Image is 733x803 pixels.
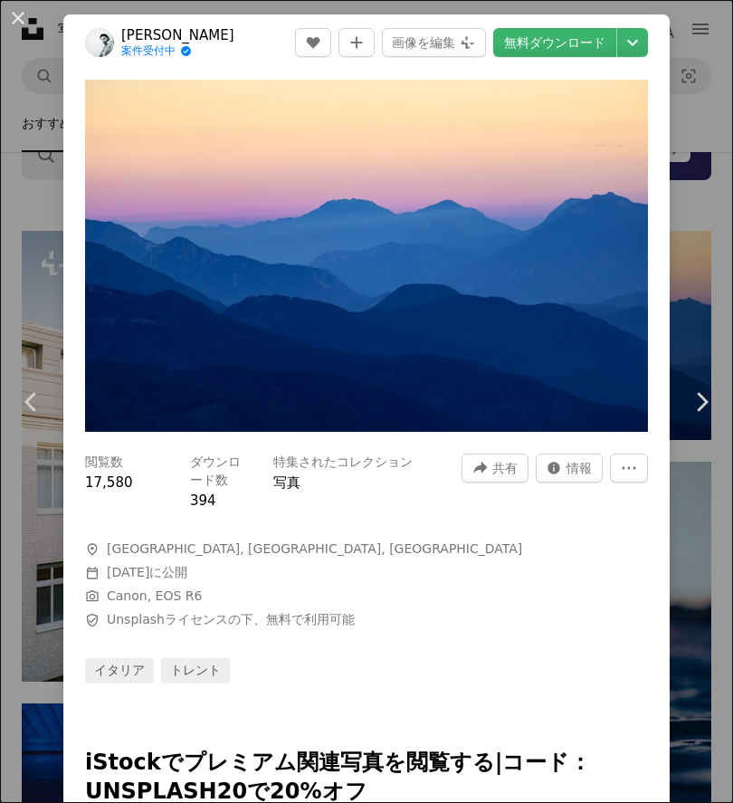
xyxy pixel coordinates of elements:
[107,611,355,629] span: の下、無料で利用可能
[85,454,123,472] h3: 閲覧数
[190,454,252,490] h3: ダウンロード数
[493,28,616,57] a: 無料ダウンロード
[85,658,154,684] a: イタリア
[85,80,648,432] button: この画像でズームインする
[107,565,187,579] span: に公開
[85,28,114,57] img: Marek Piwnickiのプロフィールを見る
[617,28,648,57] button: ダウンロードサイズを選択してください
[610,454,648,483] button: その他のアクション
[273,474,300,491] a: 写真
[85,474,133,491] span: 17,580
[295,28,331,57] button: いいね！
[492,454,518,482] span: 共有
[107,565,149,579] time: 2025年9月18日 3:05:33 JST
[161,658,230,684] a: トレント
[462,454,528,483] button: このビジュアルを共有する
[536,454,603,483] button: この画像に関する統計
[338,28,375,57] button: コレクションに追加する
[670,315,733,489] a: 次へ
[107,588,202,606] button: Canon, EOS R6
[382,28,486,57] button: 画像を編集
[190,492,216,509] span: 394
[273,454,413,472] h3: 特集されたコレクション
[85,80,648,432] img: パステルカラーの空の下に重ねられた青い山々
[107,612,228,626] a: Unsplashライセンス
[121,26,234,44] a: [PERSON_NAME]
[566,454,592,482] span: 情報
[121,44,234,59] a: 案件受付中
[107,540,522,559] span: [GEOGRAPHIC_DATA], [GEOGRAPHIC_DATA], [GEOGRAPHIC_DATA]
